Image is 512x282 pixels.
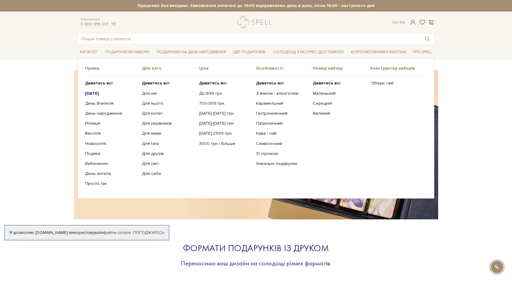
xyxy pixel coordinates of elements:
[256,101,308,106] a: Карамельний
[142,91,194,96] a: Для неї
[142,131,194,136] a: Для мами
[231,48,268,57] a: Ідеї подарунків
[78,33,420,44] input: Пошук товару у каталозі
[85,101,137,106] a: День Вчителя
[256,151,308,156] a: Зі стрічкою
[142,80,194,86] a: Дивитись всі
[256,80,308,86] a: Дивитись всі
[142,101,194,106] a: Для нього
[199,80,227,86] b: Дивитись всі
[199,111,251,116] a: [DATE]-[DATE] грн
[85,111,137,116] a: День народження
[256,131,308,136] a: Кава / чай
[154,48,228,57] a: Подарунки на День народження
[237,16,275,28] a: logo
[85,181,137,186] a: Просто так
[117,242,395,254] div: Формати подарунків із друком
[142,121,194,126] a: Для керівників
[256,161,308,166] a: Унікальні подарунки
[85,66,142,71] span: Привід
[142,66,199,71] span: Для кого
[256,121,308,126] a: Патріотичний
[85,141,137,146] a: Новосілля
[77,3,435,8] strong: Працюємо без вихідних. Замовлення оплачені до 16:00 відправляємо день в день, після 16:00 - насту...
[77,58,435,198] div: Каталог
[85,80,113,86] b: Дивитись всі
[85,131,137,136] a: Весілля
[5,230,169,235] div: Я дозволяю [DOMAIN_NAME] використовувати
[142,80,169,86] b: Дивитись всі
[370,66,427,71] span: Конструктор наборів
[271,47,346,57] a: Солодощі з експрес-доставкою
[420,33,434,44] button: Пошук товару у каталозі
[199,101,251,106] a: 700-999 грн
[256,91,308,96] a: З вином / алкоголем
[199,131,251,136] a: [DATE]-2999 грн
[199,80,251,86] a: Дивитись всі
[392,20,405,25] div: Ук
[256,66,313,71] span: Особливості
[199,66,256,71] span: Ціна
[398,20,399,25] span: |
[85,91,137,96] a: [DATE]
[256,111,308,116] a: Гастрономічний
[313,66,370,71] span: Розмір набору
[103,48,152,57] a: Подарункові набори
[80,18,116,21] span: Консультація:
[313,101,365,106] a: Середній
[313,80,365,86] a: Дивитись всі
[85,171,137,176] a: День ангела
[85,80,137,86] a: Дивитись всі
[77,48,100,57] a: Каталог
[142,151,194,156] a: Для друзів
[85,161,137,166] a: Вибачення
[370,80,422,86] a: "Збери сам"
[410,48,435,57] a: Про Spell
[103,230,131,235] a: файли cookie
[400,20,405,25] a: En
[313,91,365,96] a: Маленький
[142,111,194,116] a: Для колег
[199,121,251,126] a: [DATE]-[DATE] грн
[256,80,284,86] b: Дивитись всі
[256,141,308,146] a: Символічний
[313,80,340,86] b: Дивитись всі
[117,259,395,267] p: Переносимо ваш дизайн на солодощі різних форматів:
[199,91,251,96] a: До 699 грн
[142,171,194,176] a: Для себе
[199,141,251,146] a: 3000 грн і більше
[85,91,99,96] b: [DATE]
[80,21,109,27] a: 0 800 319 233
[313,111,365,116] a: Великий
[110,21,116,27] a: telegram
[142,161,194,166] a: Для сім'ї
[85,121,137,126] a: Річниця
[142,141,194,146] a: Для тата
[349,48,408,57] a: Корпоративним клієнтам
[133,230,164,235] a: Погоджуюсь
[85,151,137,156] a: Подяка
